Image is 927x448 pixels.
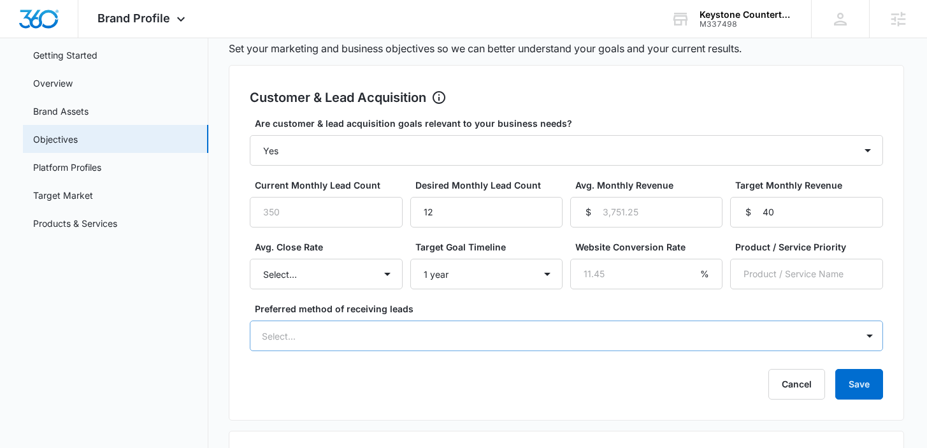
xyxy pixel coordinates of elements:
label: Product / Service Priority [735,240,887,254]
label: Current Monthly Lead Count [255,178,407,192]
div: account id [700,20,793,29]
div: $ [738,197,758,228]
a: Objectives [33,133,78,146]
p: Set your marketing and business objectives so we can better understand your goals and your curren... [229,41,903,56]
label: Preferred method of receiving leads [255,302,887,315]
a: Products & Services [33,217,117,230]
label: Website Conversion Rate [575,240,728,254]
a: Getting Started [33,48,97,62]
label: Target Goal Timeline [415,240,568,254]
label: Desired Monthly Lead Count [415,178,568,192]
h2: Customer & Lead Acquisition [250,88,426,107]
button: Cancel [768,369,825,400]
span: Brand Profile [97,11,170,25]
input: 11.45 [570,259,722,289]
label: Are customer & lead acquisition goals relevant to your business needs? [255,117,887,130]
input: 1,000 [410,197,563,228]
label: Avg. Close Rate [255,240,407,254]
label: Target Monthly Revenue [735,178,887,192]
input: 11,500.00 [730,197,882,228]
a: Platform Profiles [33,161,101,174]
input: 350 [250,197,402,228]
a: Target Market [33,189,93,202]
button: Save [835,369,883,400]
input: 3,751.25 [570,197,722,228]
a: Overview [33,76,73,90]
div: $ [578,197,598,228]
div: % [694,259,715,289]
label: Avg. Monthly Revenue [575,178,728,192]
input: Product / Service Name [730,259,882,289]
div: account name [700,10,793,20]
a: Brand Assets [33,105,89,118]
